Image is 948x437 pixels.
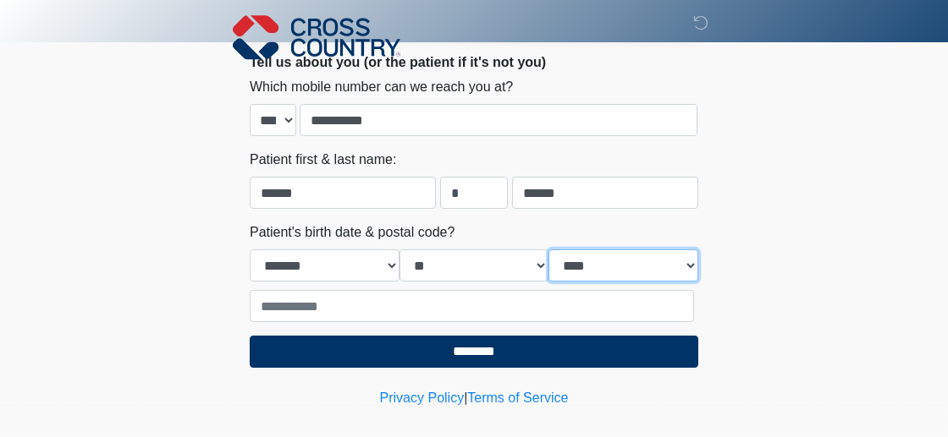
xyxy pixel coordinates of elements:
[250,77,513,97] label: Which mobile number can we reach you at?
[467,391,568,405] a: Terms of Service
[250,150,396,170] label: Patient first & last name:
[233,13,400,62] img: Cross Country Logo
[380,391,465,405] a: Privacy Policy
[464,391,467,405] a: |
[250,222,455,243] label: Patient's birth date & postal code?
